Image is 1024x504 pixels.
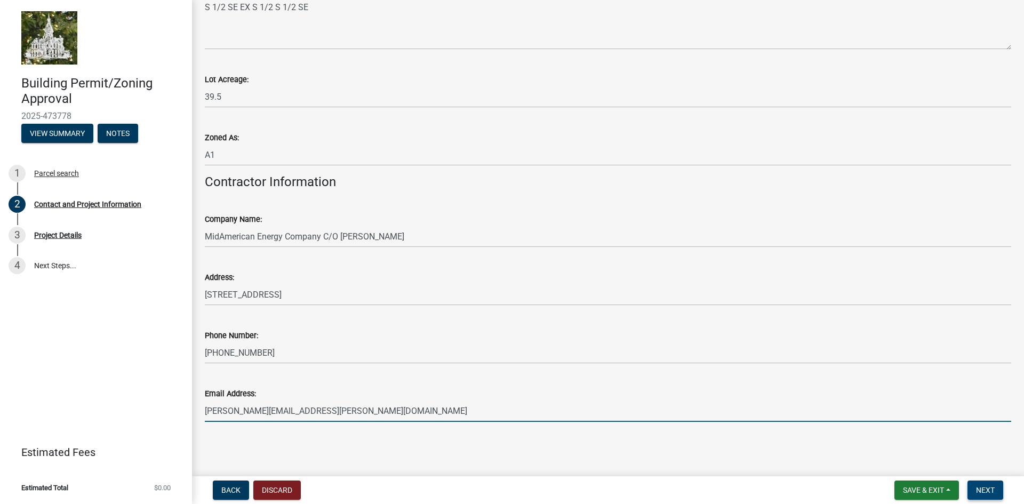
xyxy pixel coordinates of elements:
[34,170,79,177] div: Parcel search
[21,11,77,65] img: Marshall County, Iowa
[205,174,1011,190] h4: Contractor Information
[967,481,1003,500] button: Next
[9,227,26,244] div: 3
[9,257,26,274] div: 4
[205,332,258,340] label: Phone Number:
[205,274,234,282] label: Address:
[221,486,241,494] span: Back
[9,165,26,182] div: 1
[9,442,175,463] a: Estimated Fees
[98,130,138,138] wm-modal-confirm: Notes
[205,76,249,84] label: Lot Acreage:
[21,124,93,143] button: View Summary
[903,486,944,494] span: Save & Exit
[205,216,262,223] label: Company Name:
[894,481,959,500] button: Save & Exit
[205,134,239,142] label: Zoned As:
[205,390,256,398] label: Email Address:
[21,130,93,138] wm-modal-confirm: Summary
[21,76,183,107] h4: Building Permit/Zoning Approval
[976,486,995,494] span: Next
[21,111,171,121] span: 2025-473778
[154,484,171,491] span: $0.00
[34,201,141,208] div: Contact and Project Information
[98,124,138,143] button: Notes
[213,481,249,500] button: Back
[34,231,82,239] div: Project Details
[253,481,301,500] button: Discard
[9,196,26,213] div: 2
[21,484,68,491] span: Estimated Total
